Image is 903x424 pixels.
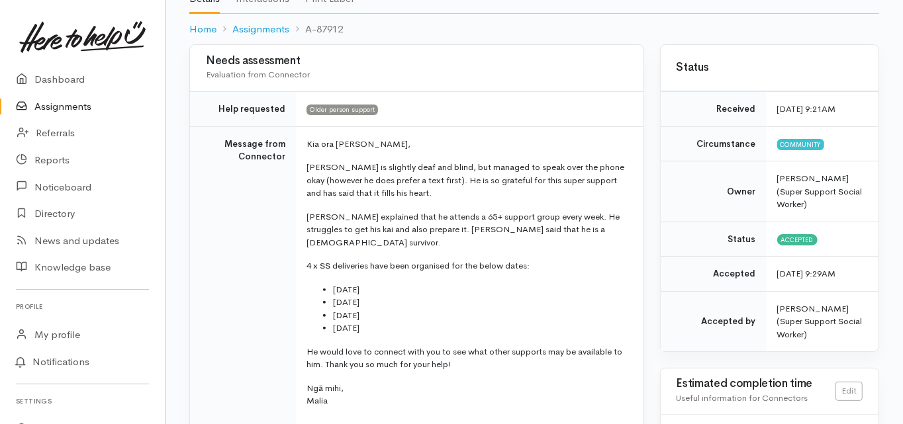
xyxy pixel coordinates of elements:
[677,378,835,390] h3: Estimated completion time
[677,62,863,74] h3: Status
[307,210,628,249] p: [PERSON_NAME] explained that he attends a 65+ support group every week. He struggles to get his k...
[661,92,767,127] td: Received
[835,382,863,401] a: Edit
[189,22,216,37] a: Home
[777,103,836,114] time: [DATE] 9:21AM
[777,268,836,279] time: [DATE] 9:29AM
[16,298,149,316] h6: Profile
[777,234,818,245] span: Accepted
[307,105,378,115] span: Older person support
[777,139,824,149] span: Community
[232,22,289,37] a: Assignments
[333,296,628,309] li: [DATE]
[189,14,879,45] nav: breadcrumb
[661,222,767,257] td: Status
[677,392,808,403] span: Useful information for Connectors
[307,345,628,371] p: He would love to connect with you to see what other supports may be available to him. Thank you s...
[661,126,767,161] td: Circumstance
[333,309,628,322] li: [DATE]
[16,392,149,410] h6: Settings
[307,138,628,151] p: Kia ora [PERSON_NAME],
[661,291,767,351] td: Accepted by
[307,382,628,407] p: Ngā mihi, Malia
[661,257,767,292] td: Accepted
[289,22,343,37] li: A-87912
[307,161,628,200] p: [PERSON_NAME] is slightly deaf and blind, but managed to speak over the phone okay (however he do...
[190,92,296,127] td: Help requested
[661,161,767,222] td: Owner
[767,291,879,351] td: [PERSON_NAME] (Super Support Social Worker)
[307,259,628,273] p: 4 x SS deliveries have been organised for the below dates:
[206,55,628,67] h3: Needs assessment
[206,69,310,80] span: Evaluation from Connector
[333,283,628,296] li: [DATE]
[333,321,628,335] li: [DATE]
[777,173,863,210] span: [PERSON_NAME] (Super Support Social Worker)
